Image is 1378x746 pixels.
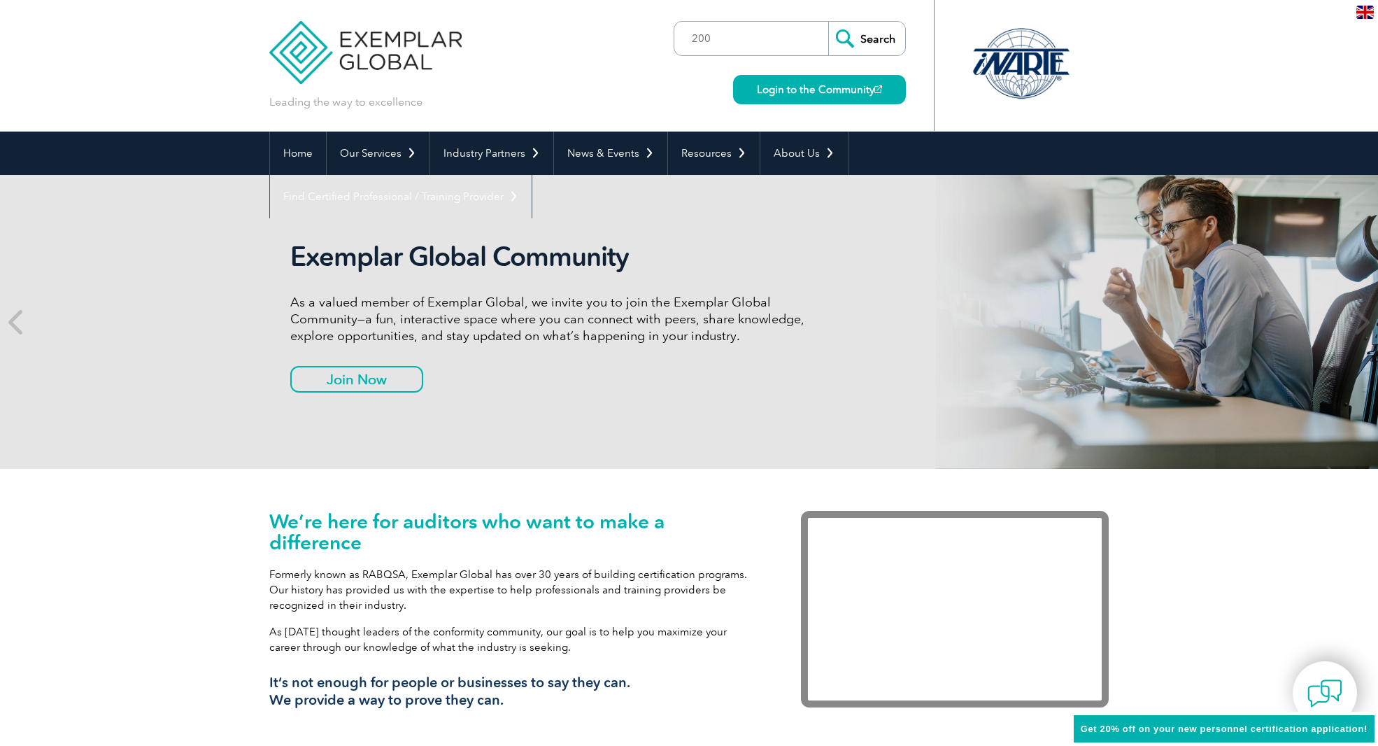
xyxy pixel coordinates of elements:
[290,241,815,273] h2: Exemplar Global Community
[290,366,423,393] a: Join Now
[1356,6,1374,19] img: en
[270,175,532,218] a: Find Certified Professional / Training Provider
[874,85,882,93] img: open_square.png
[269,624,759,655] p: As [DATE] thought leaders of the conformity community, our goal is to help you maximize your care...
[554,132,667,175] a: News & Events
[801,511,1109,708] iframe: Exemplar Global: Working together to make a difference
[1307,676,1342,711] img: contact-chat.png
[430,132,553,175] a: Industry Partners
[668,132,760,175] a: Resources
[733,75,906,104] a: Login to the Community
[1081,724,1368,734] span: Get 20% off on your new personnel certification application!
[269,567,759,613] p: Formerly known as RABQSA, Exemplar Global has over 30 years of building certification programs. O...
[269,674,759,709] h3: It’s not enough for people or businesses to say they can. We provide a way to prove they can.
[270,132,326,175] a: Home
[760,132,848,175] a: About Us
[828,22,905,55] input: Search
[269,511,759,553] h1: We’re here for auditors who want to make a difference
[327,132,429,175] a: Our Services
[269,94,422,110] p: Leading the way to excellence
[290,294,815,344] p: As a valued member of Exemplar Global, we invite you to join the Exemplar Global Community—a fun,...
